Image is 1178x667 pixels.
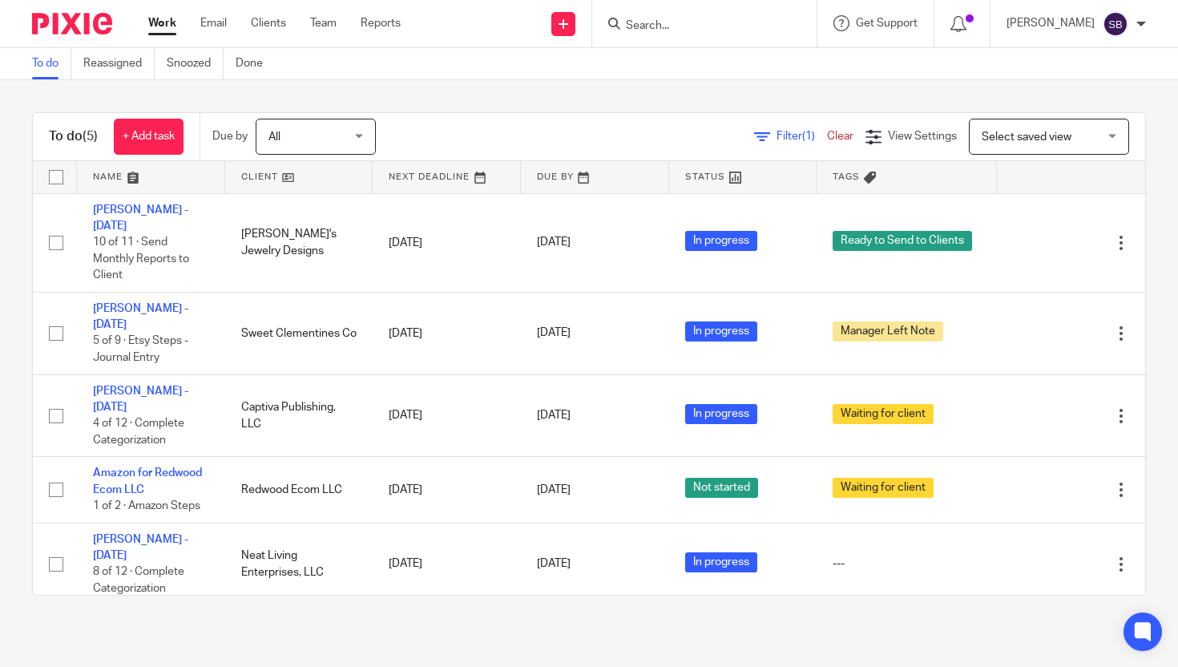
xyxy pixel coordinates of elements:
span: 5 of 9 · Etsy Steps - Journal Entry [93,336,188,364]
span: 4 of 12 · Complete Categorization [93,418,184,447]
td: [DATE] [373,457,521,523]
span: All [268,131,280,143]
td: [DATE] [373,374,521,457]
div: --- [833,556,981,572]
span: In progress [685,404,757,424]
span: [DATE] [537,484,571,495]
span: [DATE] [537,328,571,339]
a: Done [236,48,275,79]
a: Clients [251,15,286,31]
span: In progress [685,321,757,342]
td: Captiva Publishing, LLC [225,374,373,457]
span: Waiting for client [833,478,934,498]
span: View Settings [888,131,957,142]
td: [DATE] [373,523,521,604]
span: Select saved view [982,131,1071,143]
td: [DATE] [373,292,521,374]
img: svg%3E [1103,11,1128,37]
span: Ready to Send to Clients [833,231,972,251]
span: (1) [802,131,815,142]
td: Neat Living Enterprises, LLC [225,523,373,604]
h1: To do [49,128,98,145]
a: Email [200,15,227,31]
td: [PERSON_NAME]'s Jewelry Designs [225,193,373,292]
a: [PERSON_NAME] - [DATE] [93,386,188,413]
a: Amazon for Redwood Ecom LLC [93,467,202,495]
span: 8 of 12 · Complete Categorization [93,567,184,595]
a: Reports [361,15,401,31]
span: [DATE] [537,558,571,569]
span: 10 of 11 · Send Monthly Reports to Client [93,236,189,281]
a: Reassigned [83,48,155,79]
span: In progress [685,231,757,251]
a: + Add task [114,119,184,155]
a: [PERSON_NAME] - [DATE] [93,303,188,330]
a: [PERSON_NAME] - [DATE] [93,204,188,232]
a: To do [32,48,71,79]
span: Waiting for client [833,404,934,424]
span: Filter [777,131,827,142]
span: [DATE] [537,237,571,249]
a: Snoozed [167,48,224,79]
span: [DATE] [537,410,571,421]
td: Redwood Ecom LLC [225,457,373,523]
span: Get Support [856,18,918,29]
a: Team [310,15,337,31]
span: Manager Left Note [833,321,943,342]
a: Clear [827,131,853,142]
td: Sweet Clementines Co [225,292,373,374]
p: [PERSON_NAME] [1007,15,1095,31]
p: Due by [212,128,248,144]
a: Work [148,15,176,31]
a: [PERSON_NAME] - [DATE] [93,534,188,561]
span: (5) [83,130,98,143]
img: Pixie [32,13,112,34]
span: Tags [833,172,860,181]
input: Search [624,19,769,34]
span: 1 of 2 · Amazon Steps [93,500,200,511]
td: [DATE] [373,193,521,292]
span: Not started [685,478,758,498]
span: In progress [685,552,757,572]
